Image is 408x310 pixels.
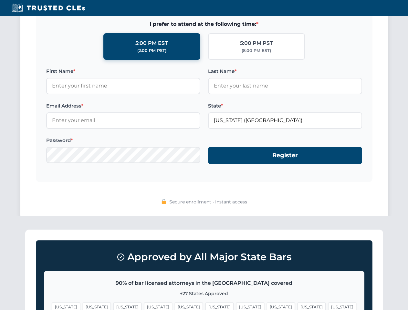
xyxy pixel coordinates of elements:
[46,67,200,75] label: First Name
[242,47,271,54] div: (8:00 PM EST)
[169,198,247,205] span: Secure enrollment • Instant access
[137,47,166,54] div: (2:00 PM PST)
[46,20,362,28] span: I prefer to attend at the following time:
[46,112,200,129] input: Enter your email
[208,112,362,129] input: Florida (FL)
[46,102,200,110] label: Email Address
[46,78,200,94] input: Enter your first name
[208,78,362,94] input: Enter your last name
[52,290,356,297] p: +27 States Approved
[10,3,87,13] img: Trusted CLEs
[52,279,356,287] p: 90% of bar licensed attorneys in the [GEOGRAPHIC_DATA] covered
[240,39,273,47] div: 5:00 PM PST
[208,147,362,164] button: Register
[208,102,362,110] label: State
[46,137,200,144] label: Password
[208,67,362,75] label: Last Name
[44,248,364,266] h3: Approved by All Major State Bars
[161,199,166,204] img: 🔒
[135,39,168,47] div: 5:00 PM EST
